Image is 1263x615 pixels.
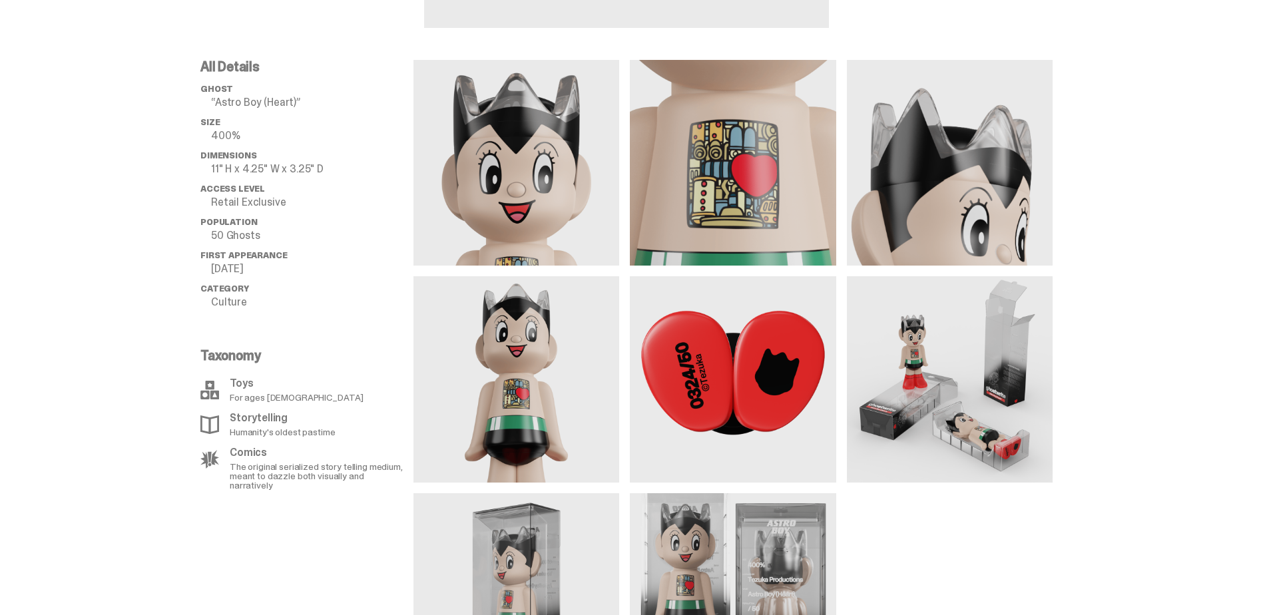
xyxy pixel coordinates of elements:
[230,427,336,437] p: Humanity's oldest pastime
[211,297,413,307] p: Culture
[211,197,413,208] p: Retail Exclusive
[200,349,405,362] p: Taxonomy
[200,116,220,128] span: Size
[211,97,413,108] p: “Astro Boy (Heart)”
[630,60,836,266] img: media gallery image
[200,216,257,228] span: Population
[847,60,1053,266] img: media gallery image
[211,164,413,174] p: 11" H x 4.25" W x 3.25" D
[211,230,413,241] p: 50 Ghosts
[230,378,364,389] p: Toys
[230,413,336,423] p: Storytelling
[200,150,256,161] span: Dimensions
[230,462,405,490] p: The original serialized story telling medium, meant to dazzle both visually and narratively
[211,264,413,274] p: [DATE]
[230,447,405,458] p: Comics
[200,83,233,95] span: ghost
[211,130,413,141] p: 400%
[200,60,413,73] p: All Details
[200,250,287,261] span: First Appearance
[413,60,619,266] img: media gallery image
[230,393,364,402] p: For ages [DEMOGRAPHIC_DATA]
[847,276,1053,482] img: media gallery image
[200,183,265,194] span: Access Level
[413,276,619,482] img: media gallery image
[630,276,836,482] img: media gallery image
[200,283,249,294] span: Category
